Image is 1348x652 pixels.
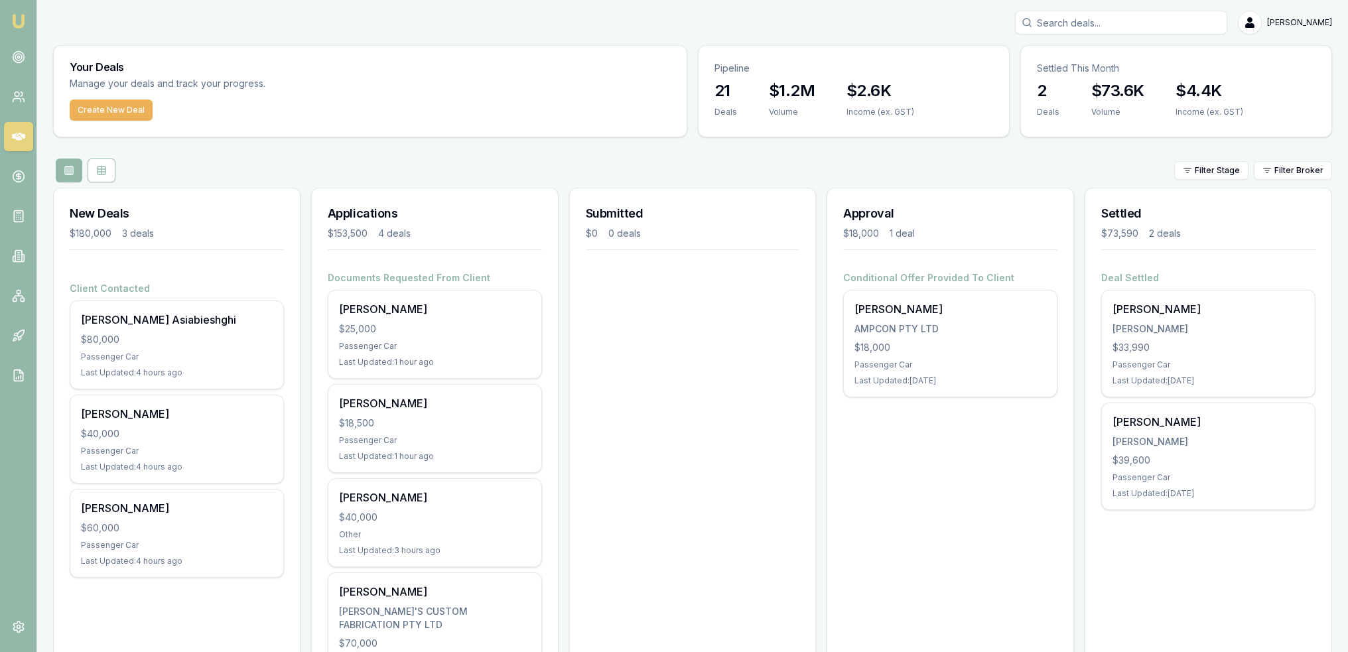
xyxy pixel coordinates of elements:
div: [PERSON_NAME] [854,301,1046,317]
div: Other [339,529,531,540]
h3: Settled [1101,204,1315,223]
div: Income (ex. GST) [846,107,914,117]
div: $39,600 [1112,454,1304,467]
div: $180,000 [70,227,111,240]
div: [PERSON_NAME] Asiabieshghi [81,312,273,328]
div: Last Updated: 4 hours ago [81,462,273,472]
div: Passenger Car [81,446,273,456]
span: Filter Stage [1195,165,1240,176]
div: Deals [1037,107,1059,117]
div: AMPCON PTY LTD [854,322,1046,336]
div: [PERSON_NAME] [339,395,531,411]
div: Income (ex. GST) [1176,107,1243,117]
p: Pipeline [714,62,993,75]
p: Settled This Month [1037,62,1315,75]
div: Last Updated: 3 hours ago [339,545,531,556]
h3: Submitted [586,204,800,223]
span: [PERSON_NAME] [1267,17,1332,28]
div: $18,500 [339,417,531,430]
div: Last Updated: 4 hours ago [81,367,273,378]
h4: Conditional Offer Provided To Client [843,271,1057,285]
div: Last Updated: 4 hours ago [81,556,273,566]
span: Filter Broker [1274,165,1323,176]
div: 2 deals [1149,227,1181,240]
div: [PERSON_NAME] [81,500,273,516]
div: Passenger Car [1112,359,1304,370]
div: Passenger Car [339,435,531,446]
div: 1 deal [890,227,915,240]
button: Create New Deal [70,99,153,121]
h4: Documents Requested From Client [328,271,542,285]
div: [PERSON_NAME] [1112,435,1304,448]
div: [PERSON_NAME] [1112,414,1304,430]
div: Last Updated: 1 hour ago [339,357,531,367]
div: Volume [769,107,815,117]
div: Last Updated: 1 hour ago [339,451,531,462]
h3: New Deals [70,204,284,223]
div: 3 deals [122,227,154,240]
div: $40,000 [81,427,273,440]
h3: $4.4K [1176,80,1243,101]
div: $60,000 [81,521,273,535]
div: [PERSON_NAME] [81,406,273,422]
h3: Applications [328,204,542,223]
button: Filter Stage [1174,161,1248,180]
h3: $1.2M [769,80,815,101]
h3: $2.6K [846,80,914,101]
h4: Deal Settled [1101,271,1315,285]
h4: Client Contacted [70,282,284,295]
div: $153,500 [328,227,368,240]
input: Search deals [1015,11,1227,34]
div: $40,000 [339,511,531,524]
div: Deals [714,107,737,117]
div: [PERSON_NAME] [339,301,531,317]
div: $73,590 [1101,227,1138,240]
h3: Approval [843,204,1057,223]
div: $18,000 [854,341,1046,354]
div: [PERSON_NAME] [1112,322,1304,336]
div: $33,990 [1112,341,1304,354]
p: Manage your deals and track your progress. [70,76,409,92]
div: $18,000 [843,227,879,240]
div: Passenger Car [854,359,1046,370]
div: [PERSON_NAME] [339,584,531,600]
div: Passenger Car [81,352,273,362]
div: 0 deals [608,227,641,240]
button: Filter Broker [1254,161,1332,180]
h3: 21 [714,80,737,101]
div: [PERSON_NAME]'S CUSTOM FABRICATION PTY LTD [339,605,531,631]
div: 4 deals [378,227,411,240]
div: [PERSON_NAME] [1112,301,1304,317]
div: $70,000 [339,637,531,650]
h3: Your Deals [70,62,671,72]
div: Passenger Car [339,341,531,352]
div: Volume [1091,107,1144,117]
img: emu-icon-u.png [11,13,27,29]
div: Passenger Car [81,540,273,551]
div: $25,000 [339,322,531,336]
div: $0 [586,227,598,240]
div: Passenger Car [1112,472,1304,483]
div: [PERSON_NAME] [339,489,531,505]
div: Last Updated: [DATE] [854,375,1046,386]
div: Last Updated: [DATE] [1112,488,1304,499]
h3: 2 [1037,80,1059,101]
h3: $73.6K [1091,80,1144,101]
div: $80,000 [81,333,273,346]
div: Last Updated: [DATE] [1112,375,1304,386]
